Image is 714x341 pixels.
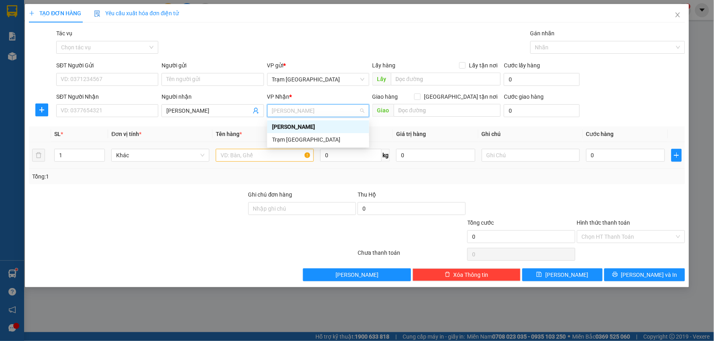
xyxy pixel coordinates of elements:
[32,172,276,181] div: Tổng: 1
[413,268,521,281] button: deleteXóa Thông tin
[504,73,580,86] input: Cước lấy hàng
[248,191,293,198] label: Ghi chú đơn hàng
[391,73,501,85] input: Dọc đường
[396,131,426,137] span: Giá trị hàng
[675,12,681,18] span: close
[504,93,544,100] label: Cước giao hàng
[36,107,48,113] span: plus
[482,149,580,162] input: Ghi Chú
[358,191,376,198] span: Thu Hộ
[621,270,677,279] span: [PERSON_NAME] và In
[671,149,681,162] button: plus
[272,73,364,85] span: Trạm Sài Gòn
[336,270,378,279] span: [PERSON_NAME]
[577,219,630,226] label: Hình thức thanh toán
[372,93,398,100] span: Giao hàng
[253,108,259,114] span: user-add
[382,149,390,162] span: kg
[545,270,588,279] span: [PERSON_NAME]
[267,120,369,133] div: Phan Thiết
[396,149,475,162] input: 0
[267,133,369,146] div: Trạm Sài Gòn
[272,122,364,131] div: [PERSON_NAME]
[466,61,501,70] span: Lấy tận nơi
[454,270,489,279] span: Xóa Thông tin
[248,202,356,215] input: Ghi chú đơn hàng
[94,10,100,17] img: icon
[272,135,364,144] div: Trạm [GEOGRAPHIC_DATA]
[56,61,158,70] div: SĐT Người Gửi
[54,131,61,137] span: SL
[586,131,614,137] span: Cước hàng
[94,10,179,16] span: Yêu cầu xuất hóa đơn điện tử
[35,104,48,116] button: plus
[445,272,450,278] span: delete
[116,149,205,161] span: Khác
[504,104,580,117] input: Cước giao hàng
[604,268,685,281] button: printer[PERSON_NAME] và In
[479,126,583,142] th: Ghi chú
[421,92,501,101] span: [GEOGRAPHIC_DATA] tận nơi
[372,62,396,69] span: Lấy hàng
[56,92,158,101] div: SĐT Người Nhận
[504,62,540,69] label: Cước lấy hàng
[372,104,394,117] span: Giao
[162,92,264,101] div: Người nhận
[530,30,555,37] label: Gán nhãn
[162,61,264,70] div: Người gửi
[216,149,314,162] input: VD: Bàn, Ghế
[216,131,242,137] span: Tên hàng
[672,152,681,158] span: plus
[267,93,290,100] span: VP Nhận
[111,131,141,137] span: Đơn vị tính
[56,30,72,37] label: Tác vụ
[267,61,369,70] div: VP gửi
[522,268,603,281] button: save[PERSON_NAME]
[303,268,411,281] button: [PERSON_NAME]
[667,4,689,26] button: Close
[536,272,542,278] span: save
[29,10,35,16] span: plus
[29,10,81,16] span: TẠO ĐƠN HÀNG
[394,104,501,117] input: Dọc đường
[372,73,391,85] span: Lấy
[32,149,45,162] button: delete
[612,272,618,278] span: printer
[357,248,466,262] div: Chưa thanh toán
[467,219,494,226] span: Tổng cước
[272,105,364,117] span: Phan Thiết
